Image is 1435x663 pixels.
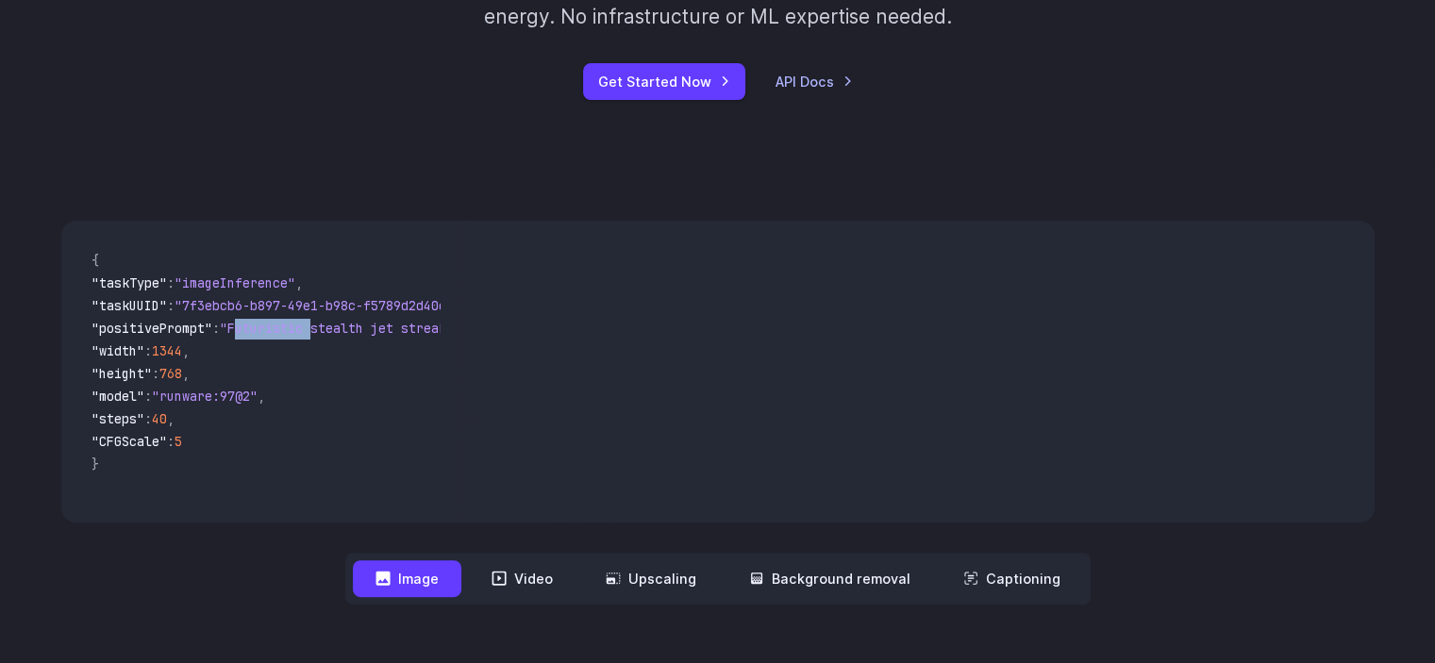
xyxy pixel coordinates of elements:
span: : [167,274,175,291]
button: Image [353,560,461,597]
span: "taskType" [92,274,167,291]
span: , [258,388,265,405]
span: } [92,456,99,472]
button: Upscaling [583,560,719,597]
span: 1344 [152,342,182,359]
span: 5 [175,433,182,450]
span: "steps" [92,410,144,427]
span: : [167,297,175,314]
span: "imageInference" [175,274,295,291]
span: "height" [92,365,152,382]
span: : [144,388,152,405]
button: Background removal [726,560,933,597]
span: : [144,410,152,427]
span: "positivePrompt" [92,320,212,337]
span: : [144,342,152,359]
span: , [295,274,303,291]
span: : [167,433,175,450]
button: Captioning [941,560,1083,597]
span: "7f3ebcb6-b897-49e1-b98c-f5789d2d40d7" [175,297,461,314]
span: : [212,320,220,337]
span: "width" [92,342,144,359]
button: Video [469,560,576,597]
span: , [167,410,175,427]
a: Get Started Now [583,63,745,100]
span: "Futuristic stealth jet streaking through a neon-lit cityscape with glowing purple exhaust" [220,320,907,337]
a: API Docs [776,71,853,92]
span: 40 [152,410,167,427]
span: { [92,252,99,269]
span: 768 [159,365,182,382]
span: , [182,342,190,359]
span: "CFGScale" [92,433,167,450]
span: : [152,365,159,382]
span: "model" [92,388,144,405]
span: "taskUUID" [92,297,167,314]
span: , [182,365,190,382]
span: "runware:97@2" [152,388,258,405]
